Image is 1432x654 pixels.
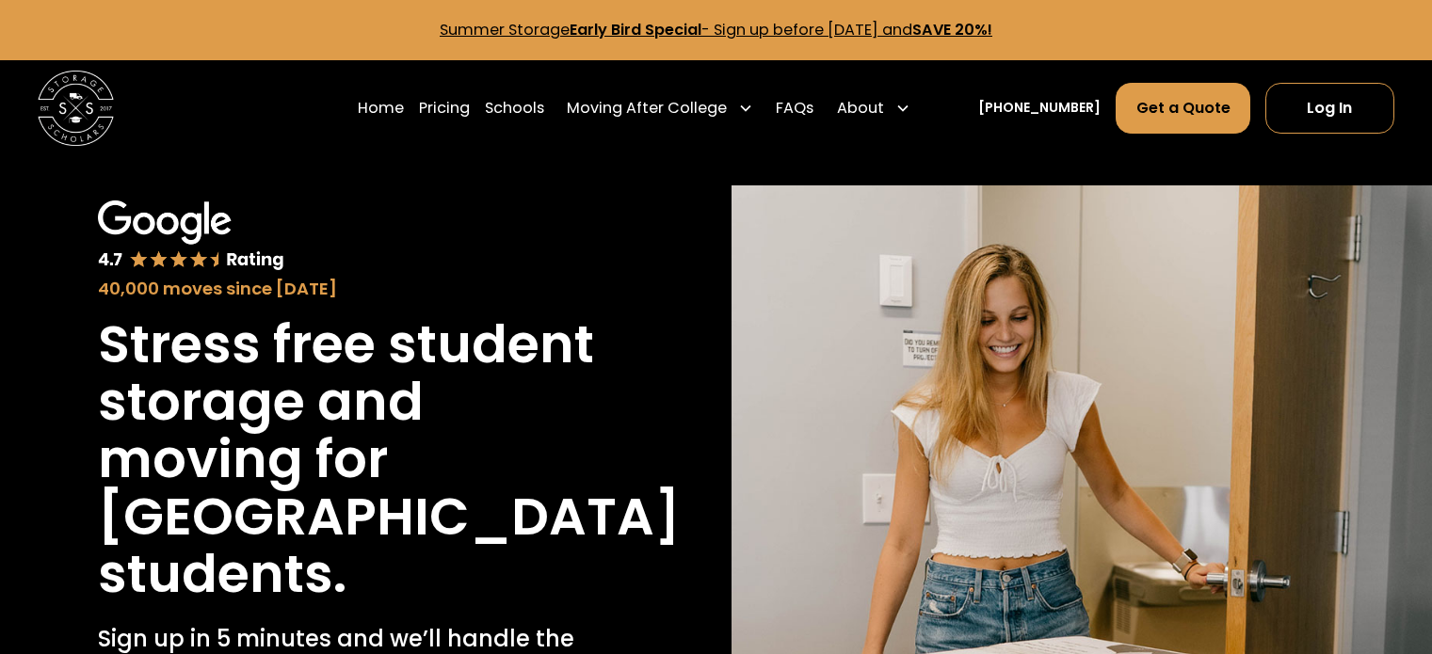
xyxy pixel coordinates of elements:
[485,82,544,135] a: Schools
[570,19,701,40] strong: Early Bird Special
[98,488,680,546] h1: [GEOGRAPHIC_DATA]
[912,19,992,40] strong: SAVE 20%!
[440,19,992,40] a: Summer StorageEarly Bird Special- Sign up before [DATE] andSAVE 20%!
[98,546,346,603] h1: students.
[419,82,470,135] a: Pricing
[978,98,1101,118] a: [PHONE_NUMBER]
[98,276,603,301] div: 40,000 moves since [DATE]
[567,97,727,120] div: Moving After College
[38,71,114,147] img: Storage Scholars main logo
[776,82,813,135] a: FAQs
[837,97,884,120] div: About
[1116,83,1249,134] a: Get a Quote
[358,82,404,135] a: Home
[98,316,603,488] h1: Stress free student storage and moving for
[98,200,283,272] img: Google 4.7 star rating
[1265,83,1394,134] a: Log In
